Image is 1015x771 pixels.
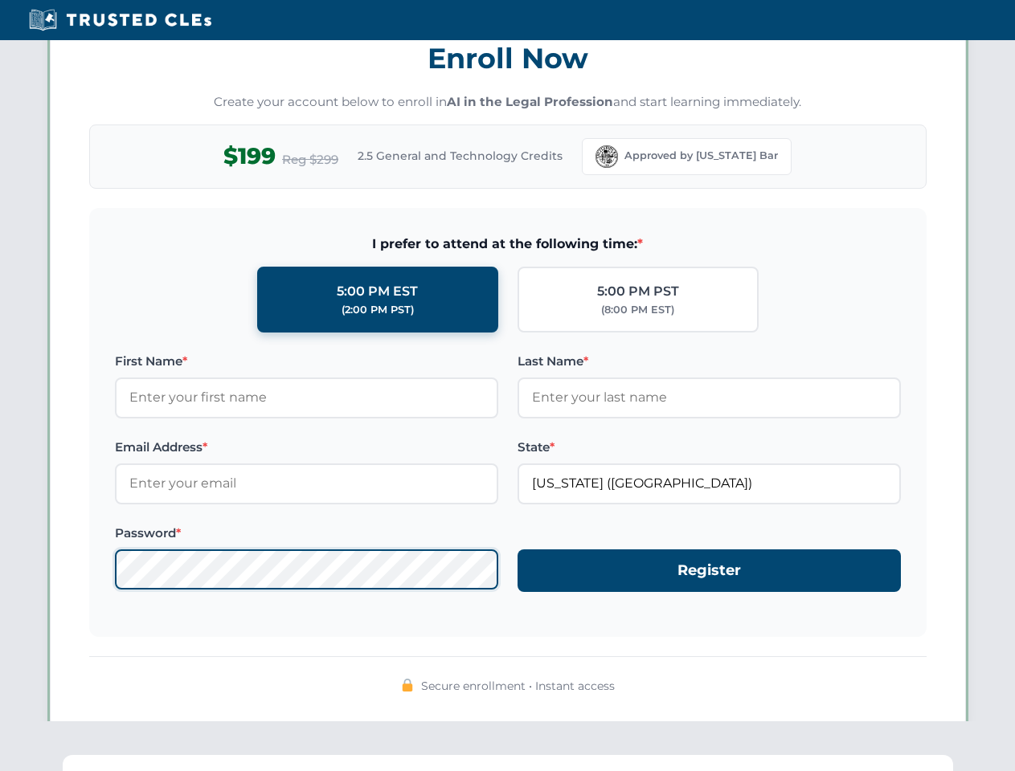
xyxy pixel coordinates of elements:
[597,281,679,302] div: 5:00 PM PST
[89,33,927,84] h3: Enroll Now
[24,8,216,32] img: Trusted CLEs
[282,150,338,169] span: Reg $299
[115,463,498,504] input: Enter your email
[223,138,276,174] span: $199
[518,549,901,592] button: Register
[624,148,778,164] span: Approved by [US_STATE] Bar
[89,93,927,112] p: Create your account below to enroll in and start learning immediately.
[421,677,615,695] span: Secure enrollment • Instant access
[358,147,563,165] span: 2.5 General and Technology Credits
[518,377,901,418] input: Enter your last name
[115,234,901,255] span: I prefer to attend at the following time:
[115,352,498,371] label: First Name
[447,94,613,109] strong: AI in the Legal Profession
[115,438,498,457] label: Email Address
[115,377,498,418] input: Enter your first name
[401,679,414,691] img: 🔒
[342,302,414,318] div: (2:00 PM PST)
[518,352,901,371] label: Last Name
[115,524,498,543] label: Password
[518,463,901,504] input: Florida (FL)
[337,281,418,302] div: 5:00 PM EST
[595,145,618,168] img: Florida Bar
[518,438,901,457] label: State
[601,302,674,318] div: (8:00 PM EST)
